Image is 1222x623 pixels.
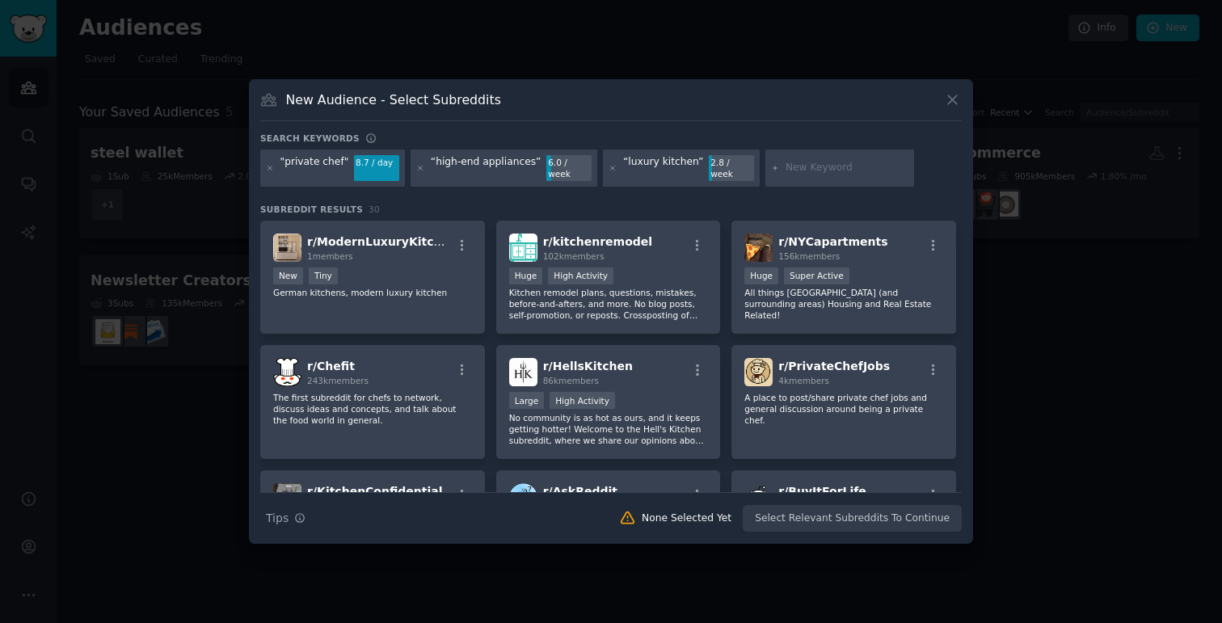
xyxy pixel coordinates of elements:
[543,235,652,248] span: r/ kitchenremodel
[509,267,543,284] div: Huge
[354,155,399,170] div: 8.7 / day
[623,155,703,181] div: “luxury kitchen”
[543,360,633,373] span: r/ HellsKitchen
[778,376,829,385] span: 4k members
[509,483,537,511] img: AskReddit
[509,412,708,446] p: No community is as hot as ours, and it keeps getting hotter! Welcome to the Hell's Kitchen subred...
[273,234,301,262] img: ModernLuxuryKitchen
[546,155,592,181] div: 6.0 / week
[778,360,890,373] span: r/ PrivateChefJobs
[543,251,605,261] span: 102k members
[550,392,615,409] div: High Activity
[280,155,349,181] div: "private chef"
[273,267,303,284] div: New
[744,358,773,386] img: PrivateChefJobs
[273,483,301,511] img: KitchenConfidential
[744,287,943,321] p: All things [GEOGRAPHIC_DATA] (and surrounding areas) Housing and Real Estate Related!
[307,235,457,248] span: r/ ModernLuxuryKitchen
[744,267,778,284] div: Huge
[260,204,363,215] span: Subreddit Results
[307,360,355,373] span: r/ Chefit
[778,251,840,261] span: 156k members
[307,376,369,385] span: 243k members
[273,287,472,298] p: German kitchens, modern luxury kitchen
[744,392,943,426] p: A place to post/share private chef jobs and general discussion around being a private chef.
[709,155,754,181] div: 2.8 / week
[260,133,360,144] h3: Search keywords
[778,485,866,498] span: r/ BuyItForLife
[309,267,338,284] div: Tiny
[273,358,301,386] img: Chefit
[543,485,617,498] span: r/ AskReddit
[286,91,501,108] h3: New Audience - Select Subreddits
[509,358,537,386] img: HellsKitchen
[744,483,773,511] img: BuyItForLife
[784,267,849,284] div: Super Active
[509,234,537,262] img: kitchenremodel
[369,204,380,214] span: 30
[273,392,472,426] p: The first subreddit for chefs to network, discuss ideas and concepts, and talk about the food wor...
[509,392,545,409] div: Large
[307,485,443,498] span: r/ KitchenConfidential
[744,234,773,262] img: NYCapartments
[509,287,708,321] p: Kitchen remodel plans, questions, mistakes, before-and-afters, and more. No blog posts, self-prom...
[642,511,731,526] div: None Selected Yet
[548,267,613,284] div: High Activity
[266,510,289,527] span: Tips
[786,161,908,175] input: New Keyword
[543,376,599,385] span: 86k members
[778,235,887,248] span: r/ NYCapartments
[307,251,353,261] span: 1 members
[431,155,541,181] div: “high-end appliances”
[260,504,311,532] button: Tips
